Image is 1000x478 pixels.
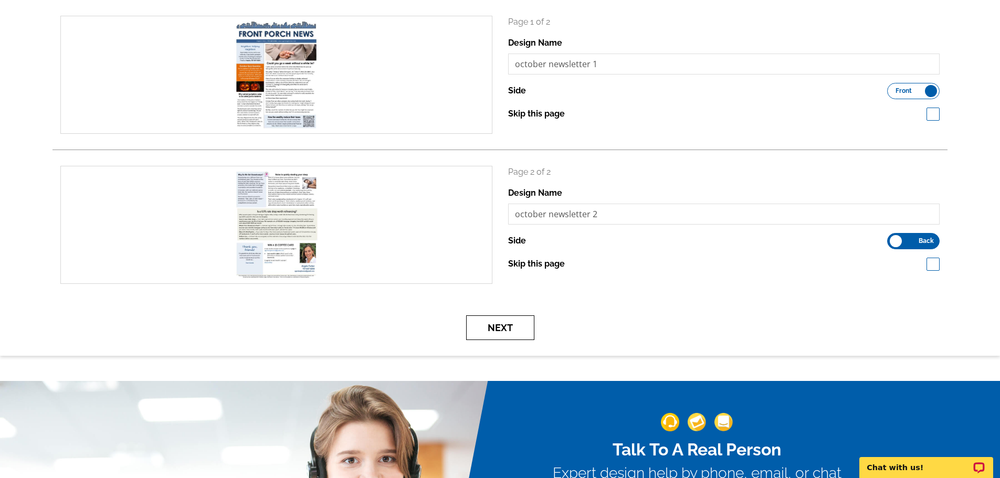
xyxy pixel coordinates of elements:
[466,315,534,340] button: Next
[688,413,706,431] img: support-img-2.png
[508,54,940,75] input: File Name
[661,413,679,431] img: support-img-1.png
[852,445,1000,478] iframe: LiveChat chat widget
[919,238,934,243] span: Back
[508,16,940,28] p: Page 1 of 2
[508,84,526,97] label: Side
[714,413,733,431] img: support-img-3_1.png
[896,88,912,93] span: Front
[508,235,526,247] label: Side
[508,258,565,270] label: Skip this page
[508,187,562,199] label: Design Name
[508,204,940,225] input: File Name
[508,37,562,49] label: Design Name
[508,166,940,178] p: Page 2 of 2
[508,108,565,120] label: Skip this page
[553,440,841,460] h2: Talk To A Real Person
